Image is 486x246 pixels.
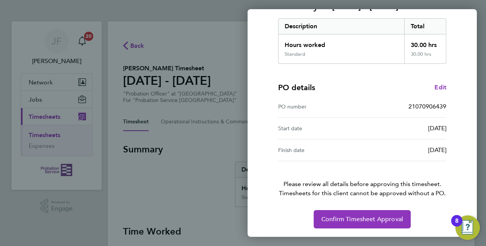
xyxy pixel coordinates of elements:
div: Summary of 25 - 31 Aug 2025 [278,18,446,64]
div: Start date [278,124,362,133]
p: Please review all details before approving this timesheet. [269,161,455,198]
div: [DATE] [362,124,446,133]
a: Edit [434,83,446,92]
h4: PO details [278,82,315,93]
div: Finish date [278,146,362,155]
span: Timesheets for this client cannot be approved without a PO. [269,189,455,198]
button: Confirm Timesheet Approval [314,210,411,228]
span: 21070906439 [408,103,446,110]
div: [DATE] [362,146,446,155]
div: Hours worked [279,34,404,51]
span: Confirm Timesheet Approval [321,215,403,223]
div: PO number [278,102,362,111]
button: Open Resource Center, 8 new notifications [455,215,480,240]
div: Description [279,19,404,34]
div: Standard [285,51,305,57]
div: 30.00 hrs [404,51,446,63]
div: Total [404,19,446,34]
div: 8 [455,221,458,231]
span: Edit [434,84,446,91]
div: 30.00 hrs [404,34,446,51]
